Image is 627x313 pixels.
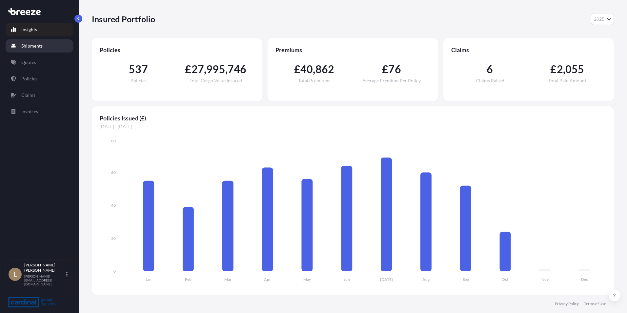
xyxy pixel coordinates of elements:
[111,236,116,241] tspan: 20
[6,39,73,52] a: Shipments
[100,123,606,130] span: [DATE] - [DATE]
[344,277,350,282] tspan: Jun
[303,277,311,282] tspan: May
[550,64,556,74] span: £
[565,64,584,74] span: 055
[131,78,147,83] span: Policies
[380,277,393,282] tspan: [DATE]
[548,78,586,83] span: Total Paid Amount
[100,46,254,54] span: Policies
[388,64,401,74] span: 76
[6,89,73,102] a: Claims
[581,277,588,282] tspan: Dec
[298,78,330,83] span: Total Premiums
[185,64,191,74] span: £
[129,64,148,74] span: 537
[557,64,563,74] span: 2
[362,78,421,83] span: Average Premium Per Policy
[21,59,36,66] p: Quotes
[6,56,73,69] a: Quotes
[111,138,116,143] tspan: 80
[300,64,313,74] span: 40
[146,277,152,282] tspan: Jan
[264,277,271,282] tspan: Apr
[502,277,509,282] tspan: Oct
[113,269,116,274] tspan: 0
[487,64,493,74] span: 6
[92,14,155,24] p: Insured Portfolio
[100,114,606,122] span: Policies Issued (£)
[382,64,388,74] span: £
[190,78,242,83] span: Total Cargo Value Insured
[204,64,206,74] span: ,
[185,277,192,282] tspan: Feb
[21,26,37,33] p: Insights
[541,277,549,282] tspan: Nov
[6,105,73,118] a: Invoices
[192,64,204,74] span: 27
[111,203,116,208] tspan: 40
[294,64,300,74] span: £
[8,297,56,307] img: organization-logo
[275,46,430,54] span: Premiums
[21,75,37,82] p: Policies
[228,64,247,74] span: 746
[594,16,604,22] span: 2025
[206,64,225,74] span: 995
[422,277,430,282] tspan: Aug
[463,277,469,282] tspan: Sep
[6,72,73,85] a: Policies
[24,262,65,273] p: [PERSON_NAME] [PERSON_NAME]
[24,274,65,286] p: [PERSON_NAME][EMAIL_ADDRESS][DOMAIN_NAME]
[591,13,614,25] button: Year Selector
[584,301,606,306] a: Terms of Use
[111,170,116,175] tspan: 60
[225,64,228,74] span: ,
[555,301,579,306] a: Privacy Policy
[21,108,38,115] p: Invoices
[21,92,35,98] p: Claims
[224,277,232,282] tspan: Mar
[313,64,315,74] span: ,
[21,43,43,49] p: Shipments
[451,46,606,54] span: Claims
[6,23,73,36] a: Insights
[476,78,504,83] span: Claims Raised
[563,64,565,74] span: ,
[315,64,334,74] span: 862
[14,271,17,278] span: L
